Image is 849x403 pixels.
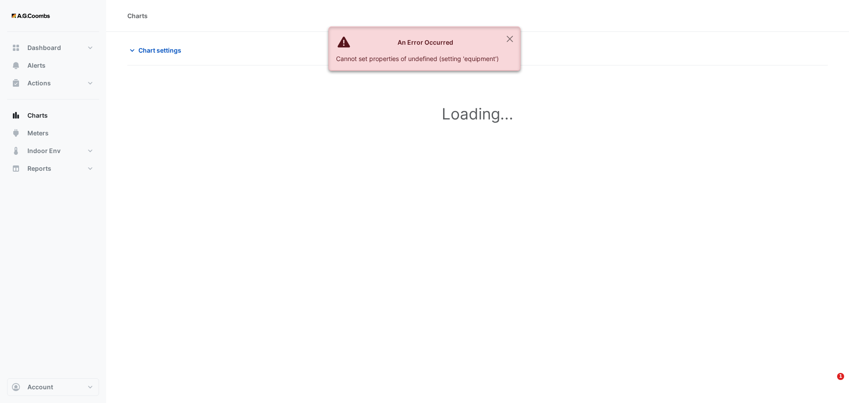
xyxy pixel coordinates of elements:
app-icon: Meters [11,129,20,138]
span: Indoor Env [27,146,61,155]
span: Reports [27,164,51,173]
span: Chart settings [138,46,181,55]
app-icon: Indoor Env [11,146,20,155]
button: Dashboard [7,39,99,57]
button: Indoor Env [7,142,99,160]
app-icon: Dashboard [11,43,20,52]
button: Close [500,27,520,51]
span: Charts [27,111,48,120]
app-icon: Charts [11,111,20,120]
button: Chart settings [127,42,187,58]
img: Company Logo [11,7,50,25]
div: Cannot set properties of undefined (setting 'equipment') [336,54,499,63]
h1: Loading... [147,104,808,123]
button: Account [7,378,99,396]
span: 1 [837,373,844,380]
strong: An Error Occurred [398,38,453,46]
app-icon: Alerts [11,61,20,70]
div: Charts [127,11,148,20]
button: Actions [7,74,99,92]
span: Meters [27,129,49,138]
span: Alerts [27,61,46,70]
iframe: Intercom live chat [819,373,840,394]
app-icon: Reports [11,164,20,173]
span: Account [27,383,53,391]
span: Actions [27,79,51,88]
app-icon: Actions [11,79,20,88]
button: Reports [7,160,99,177]
span: Dashboard [27,43,61,52]
button: Alerts [7,57,99,74]
button: Charts [7,107,99,124]
button: Meters [7,124,99,142]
